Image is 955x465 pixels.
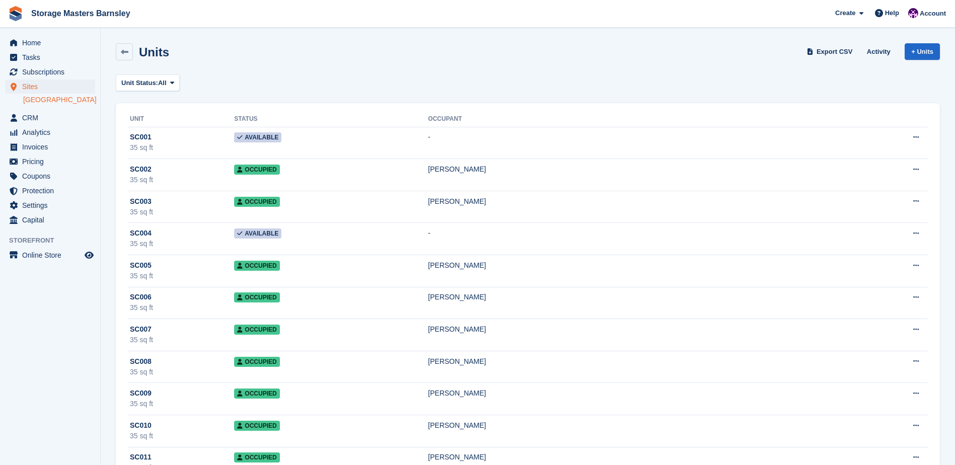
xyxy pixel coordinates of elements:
[5,36,95,50] a: menu
[22,140,83,154] span: Invoices
[428,292,855,302] div: [PERSON_NAME]
[817,47,853,57] span: Export CSV
[158,78,167,88] span: All
[5,198,95,212] a: menu
[130,399,234,409] div: 35 sq ft
[908,8,918,18] img: Louise Masters
[428,111,855,127] th: Occupant
[835,8,855,18] span: Create
[234,261,279,271] span: Occupied
[5,50,95,64] a: menu
[130,302,234,313] div: 35 sq ft
[428,324,855,335] div: [PERSON_NAME]
[22,80,83,94] span: Sites
[27,5,134,22] a: Storage Masters Barnsley
[130,142,234,153] div: 35 sq ft
[130,228,152,239] span: SC004
[428,452,855,462] div: [PERSON_NAME]
[428,223,855,255] td: -
[234,452,279,462] span: Occupied
[234,357,279,367] span: Occupied
[22,248,83,262] span: Online Store
[5,169,95,183] a: menu
[130,452,152,462] span: SC011
[428,127,855,159] td: -
[130,292,152,302] span: SC006
[22,111,83,125] span: CRM
[428,388,855,399] div: [PERSON_NAME]
[805,43,857,60] a: Export CSV
[234,197,279,207] span: Occupied
[234,389,279,399] span: Occupied
[130,239,234,249] div: 35 sq ft
[5,184,95,198] a: menu
[5,111,95,125] a: menu
[130,260,152,271] span: SC005
[22,198,83,212] span: Settings
[428,356,855,367] div: [PERSON_NAME]
[9,236,100,246] span: Storefront
[234,165,279,175] span: Occupied
[130,164,152,175] span: SC002
[139,45,169,59] h2: Units
[8,6,23,21] img: stora-icon-8386f47178a22dfd0bd8f6a31ec36ba5ce8667c1dd55bd0f319d3a0aa187defe.svg
[130,367,234,377] div: 35 sq ft
[22,125,83,139] span: Analytics
[22,50,83,64] span: Tasks
[234,132,281,142] span: Available
[428,420,855,431] div: [PERSON_NAME]
[130,431,234,441] div: 35 sq ft
[130,207,234,217] div: 35 sq ft
[22,65,83,79] span: Subscriptions
[130,324,152,335] span: SC007
[22,169,83,183] span: Coupons
[5,154,95,169] a: menu
[234,228,281,239] span: Available
[130,196,152,207] span: SC003
[130,388,152,399] span: SC009
[23,95,95,105] a: [GEOGRAPHIC_DATA]
[130,132,152,142] span: SC001
[885,8,899,18] span: Help
[130,335,234,345] div: 35 sq ft
[234,421,279,431] span: Occupied
[5,248,95,262] a: menu
[130,271,234,281] div: 35 sq ft
[428,196,855,207] div: [PERSON_NAME]
[22,213,83,227] span: Capital
[128,111,234,127] th: Unit
[5,80,95,94] a: menu
[5,140,95,154] a: menu
[130,175,234,185] div: 35 sq ft
[920,9,946,19] span: Account
[121,78,158,88] span: Unit Status:
[905,43,940,60] a: + Units
[234,292,279,302] span: Occupied
[22,154,83,169] span: Pricing
[234,325,279,335] span: Occupied
[83,249,95,261] a: Preview store
[5,125,95,139] a: menu
[5,213,95,227] a: menu
[130,356,152,367] span: SC008
[5,65,95,79] a: menu
[22,36,83,50] span: Home
[130,420,152,431] span: SC010
[234,111,428,127] th: Status
[428,164,855,175] div: [PERSON_NAME]
[863,43,895,60] a: Activity
[22,184,83,198] span: Protection
[428,260,855,271] div: [PERSON_NAME]
[116,74,180,91] button: Unit Status: All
